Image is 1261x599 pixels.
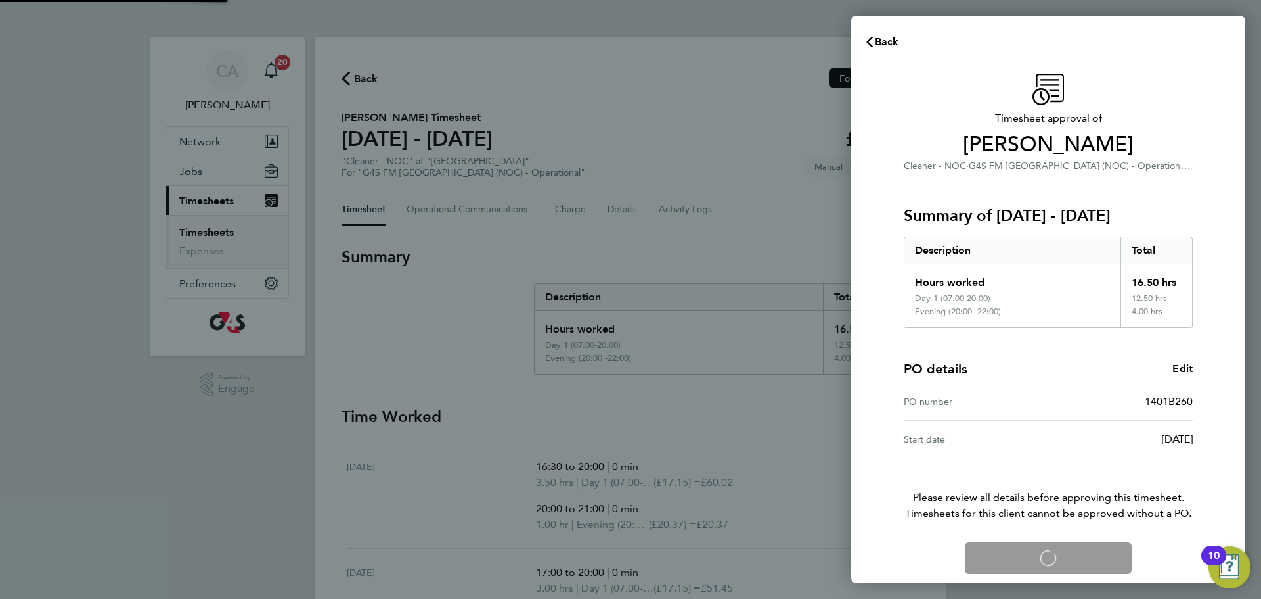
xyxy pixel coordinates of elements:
p: Please review all details before approving this timesheet. [888,458,1208,521]
div: 4.00 hrs [1120,306,1193,327]
span: [PERSON_NAME] [904,132,1193,158]
span: · [966,160,969,172]
span: Edit [1172,362,1193,375]
button: Open Resource Center, 10 new notifications [1208,546,1250,588]
button: Back [851,29,912,55]
div: 16.50 hrs [1120,264,1193,293]
span: Cleaner - NOC [904,160,966,172]
div: Evening (20:00 -22:00) [915,306,1001,317]
span: 1401B260 [1145,395,1193,408]
span: Back [875,36,899,48]
div: Total [1120,237,1193,264]
div: PO number [904,394,1048,410]
h3: Summary of [DATE] - [DATE] [904,205,1193,226]
span: Timesheet approval of [904,110,1193,126]
div: Description [904,237,1120,264]
div: Day 1 (07.00-20.00) [915,293,990,304]
span: G4S FM [GEOGRAPHIC_DATA] (NOC) - Operational [969,159,1191,172]
div: 10 [1208,556,1220,573]
h4: PO details [904,360,967,378]
div: Start date [904,431,1048,447]
div: [DATE] [1048,431,1193,447]
span: Timesheets for this client cannot be approved without a PO. [888,506,1208,521]
div: Hours worked [904,264,1120,293]
div: Summary of 22 - 28 Sep 2025 [904,237,1193,328]
a: Edit [1172,361,1193,377]
div: 12.50 hrs [1120,293,1193,306]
